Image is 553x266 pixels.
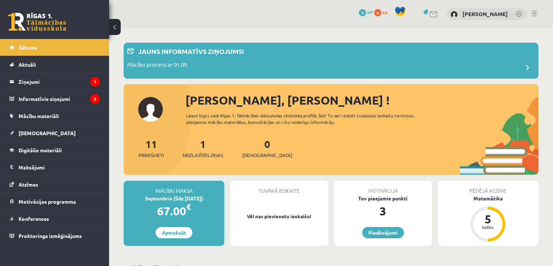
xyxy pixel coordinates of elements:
div: balles [477,225,499,229]
div: Septembris (līdz [DATE]) [124,195,224,202]
a: 0[DEMOGRAPHIC_DATA] [242,137,292,159]
legend: Informatīvie ziņojumi [19,90,100,107]
a: Aktuāli [9,56,100,73]
div: 3 [334,202,432,220]
p: Mācību process ar 01.09. [127,60,188,71]
span: Aktuāli [19,61,36,68]
span: 0 [374,9,381,16]
div: Matemātika [438,195,538,202]
p: Jauns informatīvs ziņojums! [138,46,244,56]
div: 67.00 [124,202,224,220]
div: Laipni lūgts savā Rīgas 1. Tālmācības vidusskolas skolnieka profilā. Šeit Tu vari redzēt tuvojošo... [186,112,435,125]
span: Sākums [19,44,37,51]
div: 5 [477,213,499,225]
span: Priekšmeti [139,152,164,159]
i: 2 [90,94,100,104]
a: Informatīvie ziņojumi2 [9,90,100,107]
a: Apmaksāt [156,227,192,238]
span: Neizlasītās ziņas [183,152,223,159]
div: Pēdējā atzīme [438,181,538,195]
div: Tev pieejamie punkti [334,195,432,202]
span: [DEMOGRAPHIC_DATA] [19,130,76,136]
a: Konferences [9,210,100,227]
a: [DEMOGRAPHIC_DATA] [9,125,100,141]
a: 1Neizlasītās ziņas [183,137,223,159]
span: Proktoringa izmēģinājums [19,232,82,239]
span: Mācību materiāli [19,113,59,119]
a: Rīgas 1. Tālmācības vidusskola [8,13,66,31]
a: 3 mP [359,9,373,15]
legend: Maksājumi [19,159,100,176]
div: [PERSON_NAME], [PERSON_NAME] ! [185,91,538,109]
span: Motivācijas programma [19,198,76,205]
legend: Ziņojumi [19,73,100,90]
a: Ziņojumi1 [9,73,100,90]
a: Maksājumi [9,159,100,176]
span: Atzīmes [19,181,38,188]
a: 0 xp [374,9,391,15]
img: Alvis Buģis [450,11,458,18]
a: Matemātika 5 balles [438,195,538,243]
a: Piedāvājumi [362,227,404,238]
a: Proktoringa izmēģinājums [9,227,100,244]
a: [PERSON_NAME] [462,10,508,17]
span: 3 [359,9,366,16]
div: Mācību maksa [124,181,224,195]
a: Mācību materiāli [9,107,100,124]
span: Konferences [19,215,49,222]
div: Tuvākā ieskaite [230,181,328,195]
a: Atzīmes [9,176,100,193]
a: Sākums [9,39,100,56]
p: Vēl nav pievienotu ieskaišu! [234,213,324,220]
span: € [186,202,191,212]
a: 11Priekšmeti [139,137,164,159]
span: mP [367,9,373,15]
span: Digitālie materiāli [19,147,62,153]
a: Digitālie materiāli [9,142,100,159]
span: [DEMOGRAPHIC_DATA] [242,152,292,159]
a: Jauns informatīvs ziņojums! Mācību process ar 01.09. [127,46,535,75]
div: Motivācija [334,181,432,195]
a: Motivācijas programma [9,193,100,210]
i: 1 [90,77,100,87]
span: xp [382,9,387,15]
